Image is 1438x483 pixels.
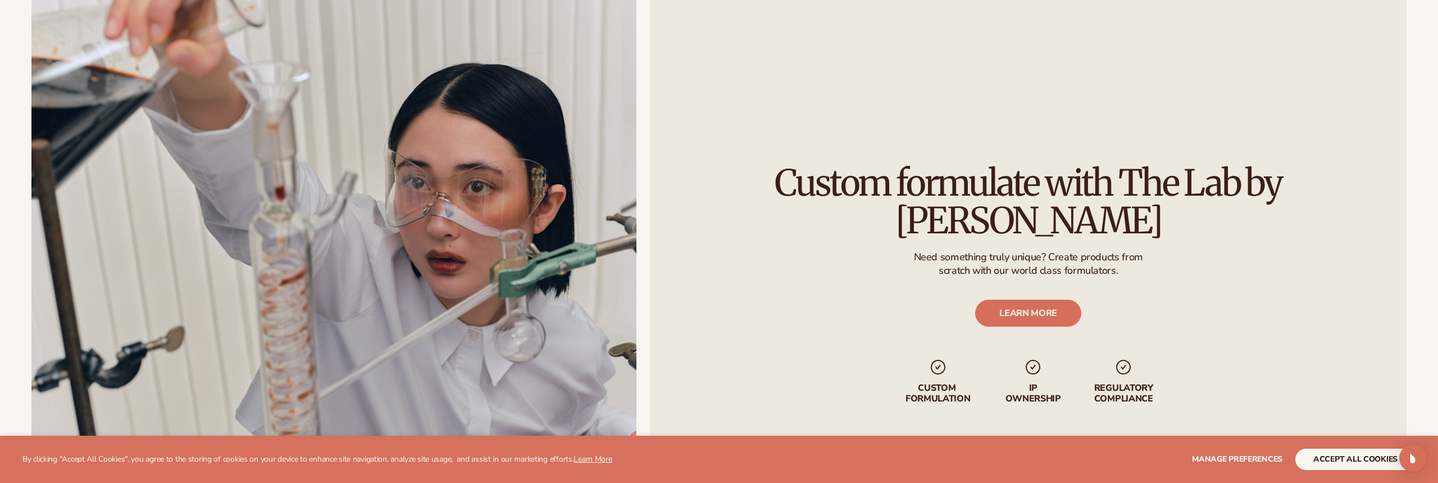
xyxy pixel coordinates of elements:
a: LEARN MORE [975,300,1081,327]
img: checkmark_svg [1024,358,1042,376]
p: IP Ownership [1004,383,1062,404]
p: regulatory compliance [1093,383,1154,404]
img: checkmark_svg [1114,358,1132,376]
div: Open Intercom Messenger [1399,445,1426,472]
img: checkmark_svg [929,358,946,376]
p: By clicking "Accept All Cookies", you agree to the storing of cookies on your device to enhance s... [22,455,612,464]
a: Learn More [574,454,612,464]
p: scratch with our world class formulators. [913,264,1143,277]
p: Custom formulation [903,383,973,404]
span: Manage preferences [1192,454,1282,464]
p: Need something truly unique? Create products from [913,251,1143,264]
button: Manage preferences [1192,449,1282,470]
h2: Custom formulate with The Lab by [PERSON_NAME] [681,164,1375,240]
button: accept all cookies [1295,449,1416,470]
